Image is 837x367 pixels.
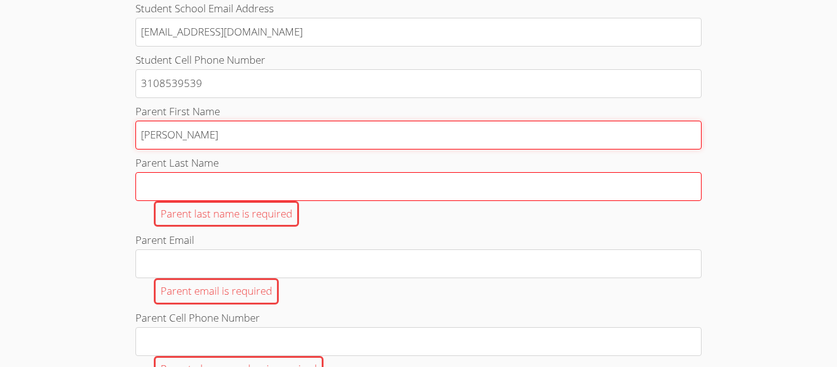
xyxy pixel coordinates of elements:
span: Student School Email Address [135,1,274,15]
input: Parent EmailParent email is required [135,249,702,278]
span: Student Cell Phone Number [135,53,265,67]
input: Parent Last NameParent last name is required [135,172,702,201]
div: Parent email is required [154,278,279,305]
input: Parent Cell Phone NumberParent phone number is required [135,327,702,356]
input: Parent First Name [135,121,702,149]
input: Student Cell Phone Number [135,69,702,98]
span: Parent Email [135,233,194,247]
span: Parent Last Name [135,156,219,170]
div: Parent last name is required [154,201,299,227]
span: Parent First Name [135,104,220,118]
input: Student School Email Address [135,18,702,47]
span: Parent Cell Phone Number [135,311,260,325]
